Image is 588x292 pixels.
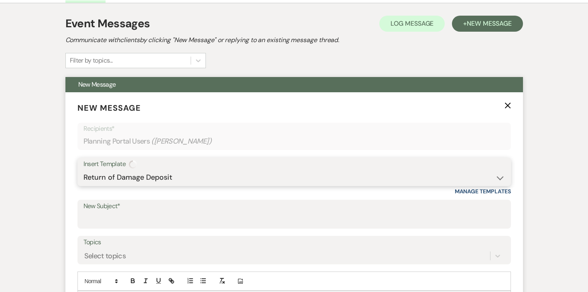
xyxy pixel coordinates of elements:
[455,188,511,195] a: Manage Templates
[70,56,113,65] div: Filter by topics...
[65,35,523,45] h2: Communicate with clients by clicking "New Message" or replying to an existing message thread.
[83,237,505,248] label: Topics
[65,15,150,32] h1: Event Messages
[83,134,505,149] div: Planning Portal Users
[129,160,137,168] img: loading spinner
[83,124,505,134] p: Recipients*
[77,103,141,113] span: New Message
[391,19,433,28] span: Log Message
[83,158,505,170] div: Insert Template
[452,16,523,32] button: +New Message
[467,19,511,28] span: New Message
[78,80,116,89] span: New Message
[379,16,445,32] button: Log Message
[83,201,505,212] label: New Subject*
[151,136,212,147] span: ( [PERSON_NAME] )
[84,251,126,262] div: Select topics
